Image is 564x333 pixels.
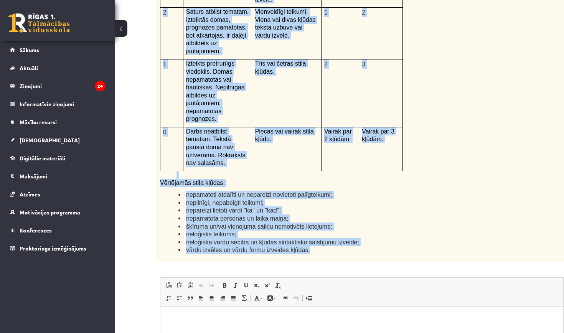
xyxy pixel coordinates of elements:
[20,191,40,198] span: Atzīmes
[8,8,395,16] body: Rich Text Editor, wiswyg-editor-user-answer-47433967761940
[8,13,70,33] a: Rīgas 1. Tālmācības vidusskola
[186,231,236,237] span: neloģisks teikums;
[362,128,394,143] span: Vairāk par 3 kļūdām.
[8,8,395,16] body: Rich Text Editor, wiswyg-editor-user-answer-47433968070760
[265,293,278,303] a: Background Colour
[20,95,106,113] legend: Informatīvie ziņojumi
[251,280,262,290] a: Subscript
[255,8,316,39] span: Vienveidīgi teikumi. Viena vai divas kļūdas teksta uzbūvē vai vārdu izvēlē.
[10,131,106,149] a: [DEMOGRAPHIC_DATA]
[20,64,38,71] span: Aktuāli
[8,8,395,15] body: Rich Text Editor, wiswyg-editor-user-answer-47433948107220
[241,280,251,290] a: Underline (⌘+U)
[186,191,332,198] span: nepamatoti atdalīti un nepareizi novietoti palīgteikumi;
[362,61,365,68] span: 3
[228,293,239,303] a: Justify
[186,60,244,122] span: Izteikts pretrunīgs viedoklis. Domas nepamatotas vai haotiskas. Nepilnīgas atbildes uz jautājumie...
[163,61,167,68] span: 1
[163,280,174,290] a: Paste (⌘+V)
[20,46,39,53] span: Sākums
[10,77,106,95] a: Ziņojumi24
[95,81,106,91] i: 24
[20,119,57,125] span: Mācību resursi
[196,293,206,303] a: Align Left
[230,280,241,290] a: Italic (⌘+I)
[324,61,328,68] span: 2
[255,128,314,143] span: Piecas vai vairāk stila kļūdu.
[206,280,217,290] a: Redo (⌘+Y)
[8,8,395,23] body: Rich Text Editor, wiswyg-editor-user-answer-47433900731540
[251,293,265,303] a: Text Colour
[8,8,395,66] body: Rich Text Editor, wiswyg-editor-user-answer-47434062594160
[10,221,106,239] a: Konferences
[20,155,65,162] span: Digitālie materiāli
[174,293,185,303] a: Insert/Remove Bulleted List
[303,293,314,303] a: Insert Page Break for Printing
[324,9,328,16] span: 1
[186,207,281,214] span: nepareizi lietoti vārdi "ka" un "kad";
[160,180,225,186] span: Vērtējamās stila kļūdas:
[186,8,249,54] span: Saturs atbilst tematam. Izteiktās domas, prognozes pamatotas, bet atkārtojas. Ir daļēji atbildēts...
[10,41,106,59] a: Sākums
[196,280,206,290] a: Undo (⌘+Z)
[10,185,106,203] a: Atzīmes
[163,293,174,303] a: Insert/Remove Numbered List
[186,223,332,230] span: šķīruma un/vai vienojuma saikļu nemotivēts lietojums;
[280,293,291,303] a: Link (⌘+K)
[20,209,80,216] span: Motivācijas programma
[206,293,217,303] a: Centre
[186,128,246,166] span: Darbs neatbilst tematam. Tekstā paustā doma nav uztverama. Rokraksts nav salasāms.
[10,95,106,113] a: Informatīvie ziņojumi
[186,199,264,206] span: nepilnīgi, nepabeigti teikumi;
[20,167,106,185] legend: Maksājumi
[324,128,352,143] span: Vairāk par 2 kļūdām.
[239,293,249,303] a: Math
[163,9,167,16] span: 2
[362,9,365,16] span: 2
[20,227,52,234] span: Konferences
[217,293,228,303] a: Align Right
[10,149,106,167] a: Digitālie materiāli
[255,60,306,75] span: Trīs vai četras stila kļūdas.
[186,239,359,246] span: neloģiska vārdu secība un kļūdas sintaktisko saistījumu izveidē;
[186,215,289,222] span: nepamatota personas un laika maiņa;
[20,77,106,95] legend: Ziņojumi
[219,280,230,290] a: Bold (⌘+B)
[8,8,395,66] body: Rich Text Editor, wiswyg-editor-user-answer-47434058009040
[185,293,196,303] a: Block Quote
[262,280,273,290] a: Superscript
[291,293,302,303] a: Unlink
[186,247,310,253] span: vārdu izvēles un vārdu formu izveides kļūdas.
[163,129,167,135] span: 0
[20,137,80,143] span: [DEMOGRAPHIC_DATA]
[10,59,106,77] a: Aktuāli
[10,239,106,257] a: Proktoringa izmēģinājums
[20,245,86,252] span: Proktoringa izmēģinājums
[10,203,106,221] a: Motivācijas programma
[10,167,106,185] a: Maksājumi
[273,280,284,290] a: Remove Format
[10,113,106,131] a: Mācību resursi
[174,280,185,290] a: Paste as plain text (⌘+⌥+⇧+V)
[185,280,196,290] a: Paste from Word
